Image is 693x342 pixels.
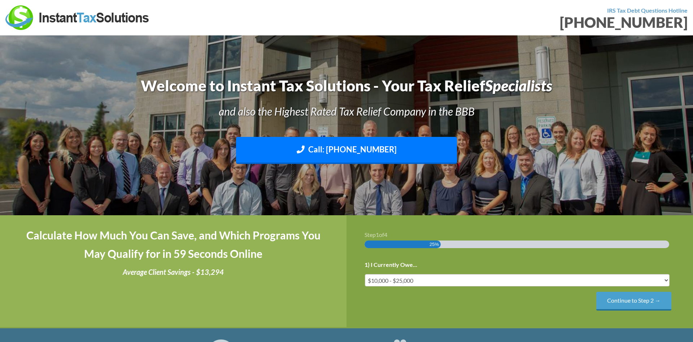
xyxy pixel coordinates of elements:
i: Average Client Savings - $13,294 [123,268,224,276]
span: 25% [430,241,439,248]
h3: Step of [365,232,675,238]
span: 1 [376,231,379,238]
strong: IRS Tax Debt Questions Hotline [607,7,688,14]
h4: Calculate How Much You Can Save, and Which Programs You May Qualify for in 59 Seconds Online [18,226,328,263]
a: Call: [PHONE_NUMBER] [236,137,457,164]
h3: and also the Highest Rated Tax Relief Company in the BBB [74,104,619,119]
h1: Welcome to Instant Tax Solutions - Your Tax Relief [74,75,619,96]
input: Continue to Step 2 → [596,292,671,310]
i: Specialists [485,77,552,95]
span: 4 [384,231,387,238]
a: Instant Tax Solutions Logo [5,13,150,20]
div: [PHONE_NUMBER] [352,15,688,30]
img: Instant Tax Solutions Logo [5,5,150,30]
label: 1) I Currently Owe... [365,261,417,269]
